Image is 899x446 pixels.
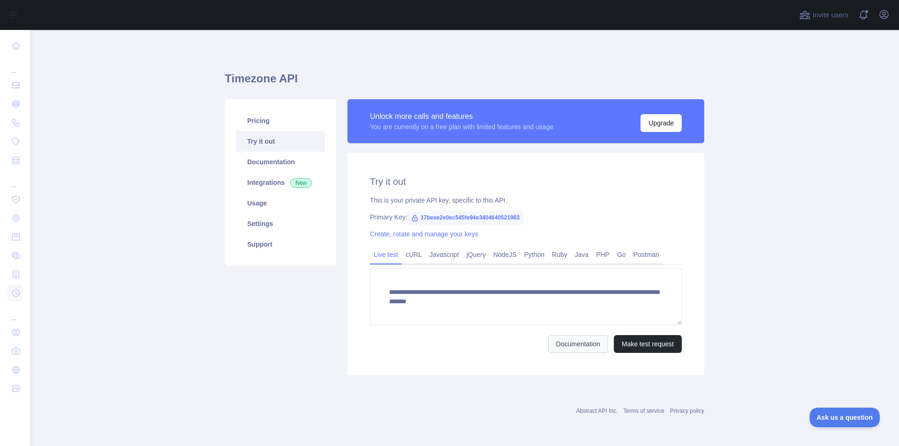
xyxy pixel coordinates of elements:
button: Make test request [614,335,682,353]
div: ... [7,56,22,75]
div: You are currently on a free plan with limited features and usage [370,122,553,132]
a: Ruby [548,247,571,262]
div: This is your private API key, specific to this API. [370,196,682,205]
a: Postman [630,247,663,262]
a: PHP [592,247,613,262]
div: Unlock more calls and features [370,111,553,122]
h2: Try it out [370,175,682,188]
a: Go [613,247,630,262]
a: Privacy policy [670,408,704,414]
a: Try it out [236,131,325,152]
a: Create, rotate and manage your keys [370,230,478,238]
h1: Timezone API [225,71,704,94]
a: Usage [236,193,325,213]
span: 17beae2e0ec545fe94e3404640521983 [407,211,523,225]
a: jQuery [463,247,489,262]
a: NodeJS [489,247,520,262]
div: ... [7,170,22,189]
iframe: Toggle Customer Support [810,408,880,427]
div: ... [7,303,22,322]
a: Live test [370,247,402,262]
a: Terms of service [623,408,664,414]
button: Upgrade [641,114,682,132]
a: Java [571,247,593,262]
a: Documentation [548,335,608,353]
a: Python [520,247,548,262]
a: Pricing [236,110,325,131]
a: Integrations New [236,172,325,193]
a: Abstract API Inc. [576,408,618,414]
a: cURL [402,247,426,262]
div: Primary Key: [370,212,682,222]
a: Support [236,234,325,255]
a: Settings [236,213,325,234]
span: Invite users [812,10,848,21]
a: Javascript [426,247,463,262]
span: New [290,178,312,188]
button: Invite users [797,7,850,22]
a: Documentation [236,152,325,172]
